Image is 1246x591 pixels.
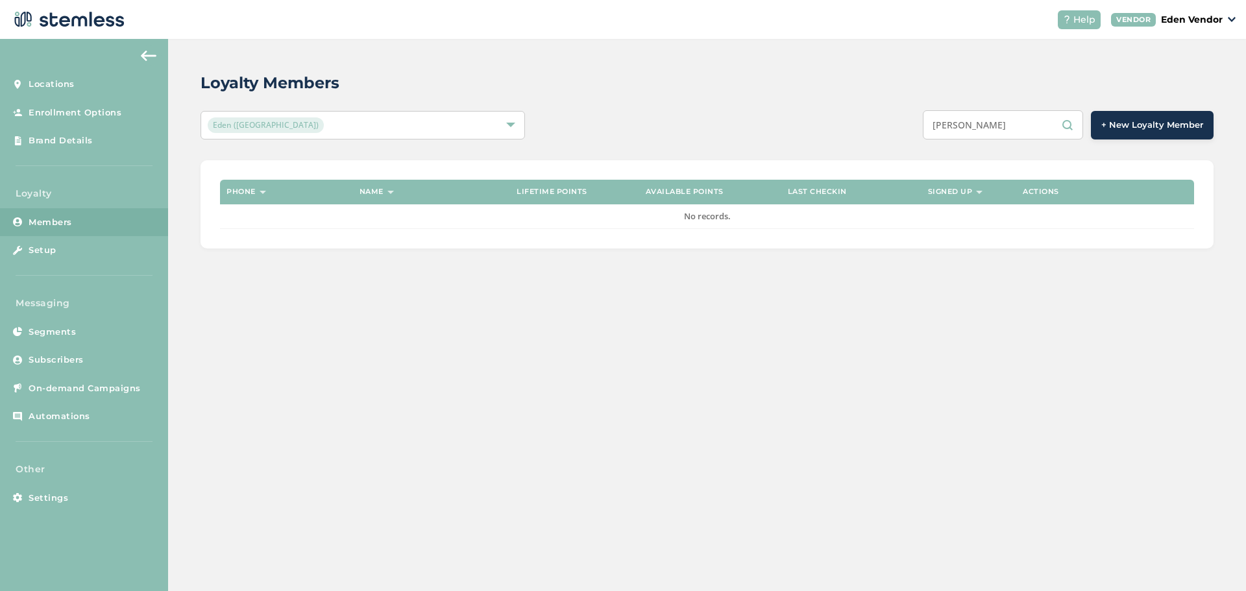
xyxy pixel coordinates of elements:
[928,187,973,196] label: Signed up
[976,191,983,194] img: icon-sort-1e1d7615.svg
[29,78,75,91] span: Locations
[208,117,324,133] span: Eden ([GEOGRAPHIC_DATA])
[517,187,587,196] label: Lifetime points
[29,410,90,423] span: Automations
[29,382,141,395] span: On-demand Campaigns
[29,326,76,339] span: Segments
[29,134,93,147] span: Brand Details
[646,187,724,196] label: Available points
[1181,529,1246,591] iframe: Chat Widget
[226,187,256,196] label: Phone
[1016,180,1194,204] th: Actions
[1091,111,1214,139] button: + New Loyalty Member
[1161,13,1223,27] p: Eden Vendor
[1111,13,1156,27] div: VENDOR
[1101,119,1203,132] span: + New Loyalty Member
[29,216,72,229] span: Members
[1063,16,1071,23] img: icon-help-white-03924b79.svg
[29,244,56,257] span: Setup
[141,51,156,61] img: icon-arrow-back-accent-c549486e.svg
[29,106,121,119] span: Enrollment Options
[29,492,68,505] span: Settings
[387,191,394,194] img: icon-sort-1e1d7615.svg
[684,210,731,222] span: No records.
[260,191,266,194] img: icon-sort-1e1d7615.svg
[923,110,1083,139] input: Search
[10,6,125,32] img: logo-dark-0685b13c.svg
[201,71,339,95] h2: Loyalty Members
[788,187,847,196] label: Last checkin
[1073,13,1095,27] span: Help
[1228,17,1236,22] img: icon_down-arrow-small-66adaf34.svg
[29,354,84,367] span: Subscribers
[360,187,384,196] label: Name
